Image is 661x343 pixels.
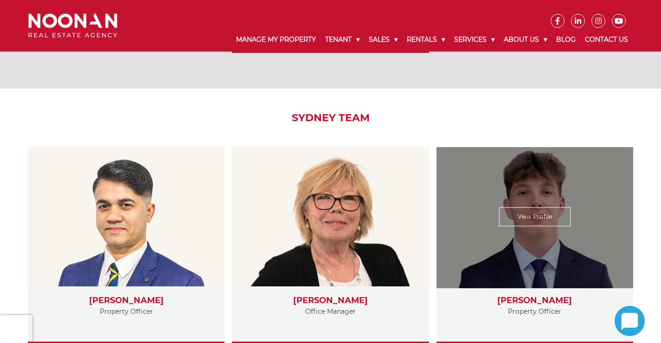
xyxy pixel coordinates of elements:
[449,28,499,52] a: Services
[402,28,449,52] a: Rentals
[37,296,215,306] h3: [PERSON_NAME]
[37,306,215,317] p: Property Officer
[580,28,633,52] a: Contact Us
[21,112,640,124] h2: Sydney Team
[231,28,321,52] a: Manage My Property
[364,28,402,52] a: Sales
[446,296,624,306] h3: [PERSON_NAME]
[552,28,580,52] a: Blog
[241,306,419,317] p: Office Manager
[446,306,624,317] p: Property Officer
[499,207,571,226] a: View Profile
[499,28,552,52] a: About Us
[241,296,419,306] h3: [PERSON_NAME]
[321,28,364,52] a: Tenant
[28,13,117,38] img: Noonan Real Estate Agency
